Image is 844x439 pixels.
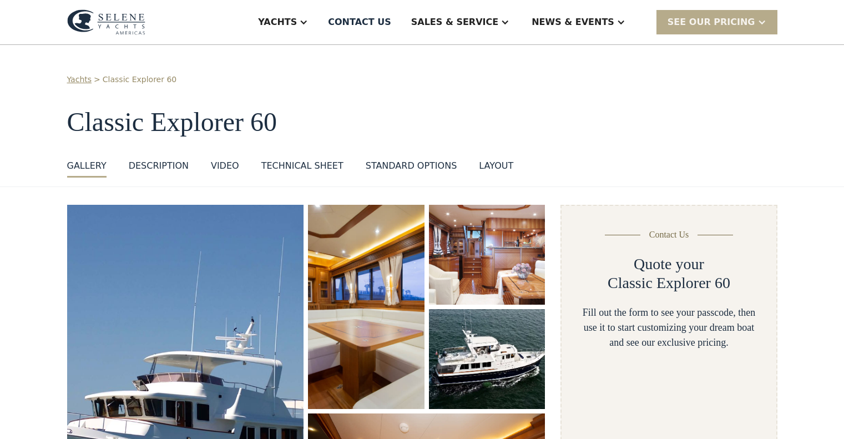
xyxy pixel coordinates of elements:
[411,16,498,29] div: Sales & Service
[67,159,107,178] a: GALLERY
[366,159,457,178] a: standard options
[479,159,513,178] a: layout
[479,159,513,173] div: layout
[67,74,92,85] a: Yachts
[261,159,343,173] div: Technical sheet
[328,16,391,29] div: Contact US
[129,159,189,178] a: DESCRIPTION
[103,74,176,85] a: Classic Explorer 60
[634,255,704,274] h2: Quote your
[129,159,189,173] div: DESCRIPTION
[532,16,614,29] div: News & EVENTS
[211,159,239,173] div: VIDEO
[656,10,777,34] div: SEE Our Pricing
[429,309,545,409] a: open lightbox
[649,228,689,241] div: Contact Us
[258,16,297,29] div: Yachts
[67,9,145,35] img: logo
[94,74,100,85] div: >
[429,205,545,305] a: open lightbox
[67,108,777,137] h1: Classic Explorer 60
[67,159,107,173] div: GALLERY
[366,159,457,173] div: standard options
[308,205,424,409] a: open lightbox
[579,305,758,350] div: Fill out the form to see your passcode, then use it to start customizing your dream boat and see ...
[668,16,755,29] div: SEE Our Pricing
[608,274,730,292] h2: Classic Explorer 60
[211,159,239,178] a: VIDEO
[261,159,343,178] a: Technical sheet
